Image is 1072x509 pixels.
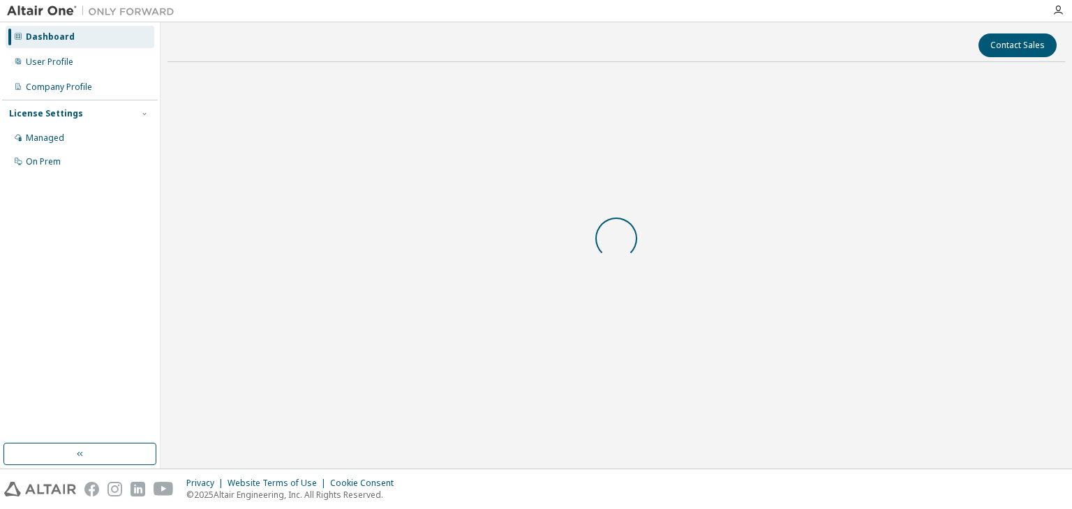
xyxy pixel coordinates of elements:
[84,482,99,496] img: facebook.svg
[186,489,402,501] p: © 2025 Altair Engineering, Inc. All Rights Reserved.
[154,482,174,496] img: youtube.svg
[7,4,181,18] img: Altair One
[978,33,1057,57] button: Contact Sales
[330,478,402,489] div: Cookie Consent
[26,56,73,68] div: User Profile
[4,482,76,496] img: altair_logo.svg
[228,478,330,489] div: Website Terms of Use
[107,482,122,496] img: instagram.svg
[26,82,92,93] div: Company Profile
[26,132,64,144] div: Managed
[9,108,83,119] div: License Settings
[186,478,228,489] div: Privacy
[26,156,61,167] div: On Prem
[26,31,75,43] div: Dashboard
[131,482,145,496] img: linkedin.svg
